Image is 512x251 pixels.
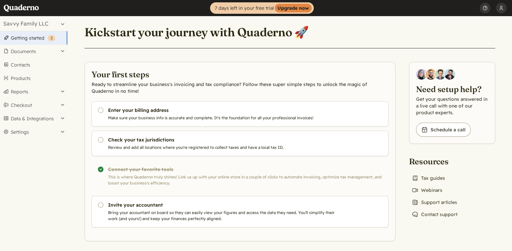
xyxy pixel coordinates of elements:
a: Webinars [409,185,445,195]
h3: Check your tax jurisdictions [108,136,338,143]
h3: Enter your billing address [108,107,338,114]
h2: Need setup help? [416,84,488,94]
img: Javier Rubio, DevRel at Quaderno [444,69,455,80]
img: Diana Carrasco, Account Executive at Quaderno [416,69,427,80]
p: Make sure your business info is accurate and complete. It's the foundation for all your professio... [108,115,338,121]
h3: Invite your accountant [108,202,338,208]
a: 7 days left in your free trialUpgrade now [210,2,314,14]
span: 3 [50,36,53,41]
p: Review and add all locations where you're registered to collect taxes and have a local tax ID. [108,144,338,151]
h1: Kickstart your journey with Quaderno 🚀 [84,25,309,40]
a: Schedule a call [416,123,471,137]
strong: Upgrade now [275,4,312,12]
a: Invite your accountant Bring your accountant on board so they can easily view your figures and ac... [92,196,388,227]
img: Jairo Fumero, Account Executive at Quaderno [425,69,436,80]
p: Ready to streamline your business's invoicing and tax compliance? Follow these super simple steps... [92,81,388,94]
a: Support articles [409,198,460,207]
p: Get your questions answered in a live call with one of our product experts. [416,96,488,116]
h2: Resources [409,156,460,167]
p: Bring your accountant on board so they can easily view your figures and access the data they need... [108,210,338,222]
a: Check your tax jurisdictions Review and add all locations where you're registered to collect taxe... [92,131,388,156]
img: Ivo Oltmans, Business Developer at Quaderno [435,69,446,80]
a: Tax guides [409,173,448,183]
a: Enter your billing address Make sure your business info is accurate and complete. It's the founda... [92,101,388,127]
a: Contact support [409,210,460,219]
h2: Your first steps [92,69,388,80]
